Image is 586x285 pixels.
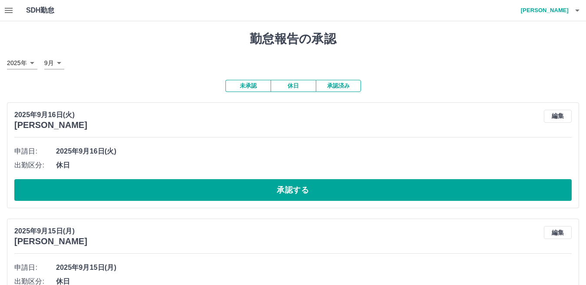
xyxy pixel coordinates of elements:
p: 2025年9月15日(月) [14,226,87,236]
button: 未承認 [225,80,271,92]
div: 9月 [44,57,64,69]
h3: [PERSON_NAME] [14,236,87,246]
span: 2025年9月15日(月) [56,262,572,273]
p: 2025年9月16日(火) [14,110,87,120]
h3: [PERSON_NAME] [14,120,87,130]
button: 編集 [544,226,572,239]
span: 出勤区分: [14,160,56,170]
button: 承認する [14,179,572,201]
button: 休日 [271,80,316,92]
span: 申請日: [14,146,56,157]
h1: 勤怠報告の承認 [7,32,579,46]
span: 2025年9月16日(火) [56,146,572,157]
div: 2025年 [7,57,37,69]
span: 申請日: [14,262,56,273]
span: 休日 [56,160,572,170]
button: 編集 [544,110,572,123]
button: 承認済み [316,80,361,92]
